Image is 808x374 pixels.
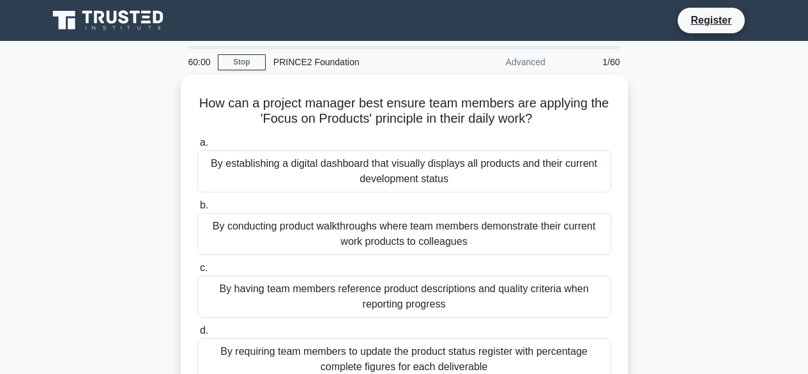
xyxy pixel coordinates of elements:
span: a. [200,137,208,148]
div: By establishing a digital dashboard that visually displays all products and their current develop... [197,150,611,192]
span: b. [200,199,208,210]
div: Advanced [441,49,553,75]
a: Stop [218,54,266,70]
h5: How can a project manager best ensure team members are applying the 'Focus on Products' principle... [196,95,613,127]
a: Register [683,12,739,28]
div: 60:00 [181,49,218,75]
span: c. [200,262,208,273]
span: d. [200,325,208,336]
div: By having team members reference product descriptions and quality criteria when reporting progress [197,276,611,318]
div: By conducting product walkthroughs where team members demonstrate their current work products to ... [197,213,611,255]
div: PRINCE2 Foundation [266,49,441,75]
div: 1/60 [553,49,628,75]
